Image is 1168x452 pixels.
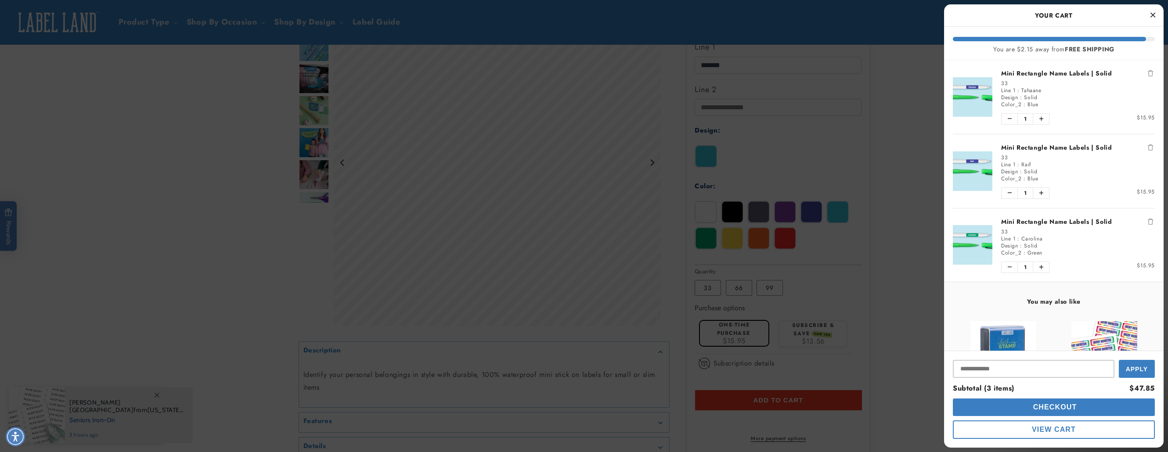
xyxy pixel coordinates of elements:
img: Mini Rectangle Name Labels - Label Land [1071,321,1137,387]
span: Solid [1024,93,1037,101]
a: Mini Rectangle Name Labels | Solid [1001,143,1155,152]
iframe: Sign Up via Text for Offers [7,382,111,408]
div: $47.85 [1129,382,1155,395]
button: Increase quantity of Mini Rectangle Name Labels | Solid [1033,114,1049,124]
span: $15.95 [1137,188,1155,196]
button: Increase quantity of Mini Rectangle Name Labels | Solid [1033,262,1049,273]
span: : [1024,249,1026,257]
button: Remove Mini Rectangle Name Labels | Solid [1146,143,1155,152]
div: Accessibility Menu [6,427,25,446]
div: 33 [1001,154,1155,161]
span: Blue [1027,175,1038,183]
img: Mini Rectangle Name Labels | Solid - Label Land [953,225,992,265]
b: FREE SHIPPING [1065,45,1114,54]
span: Apply [1126,366,1148,373]
span: $15.95 [1137,262,1155,269]
div: 33 [1001,80,1155,87]
li: product [953,134,1155,208]
span: Blue [1027,100,1038,108]
span: Subtotal (3 items) [953,383,1014,393]
span: Color_2 [1001,100,1021,108]
button: Decrease quantity of Mini Rectangle Name Labels | Solid [1002,262,1017,273]
div: 33 [1001,228,1155,235]
span: : [1017,86,1020,94]
span: Color_2 [1001,175,1021,183]
button: Are these labels dishwasher safe? [12,25,111,41]
span: Solid [1024,242,1037,250]
span: : [1017,161,1020,169]
span: Line 1 [1001,86,1016,94]
button: Close Cart [1146,9,1159,22]
span: : [1024,175,1026,183]
li: product [953,60,1155,134]
button: What size are these labels? [28,49,111,66]
button: Remove Mini Rectangle Name Labels | Solid [1146,69,1155,78]
span: View Cart [1032,426,1076,433]
img: Mini Rectangle Name Labels | Solid - Label Land [953,77,992,117]
span: Carolina [1021,235,1042,243]
span: : [1020,168,1022,176]
span: : [1020,93,1022,101]
h4: You may also like [953,298,1155,305]
span: Design [1001,168,1018,176]
button: Remove Mini Rectangle Name Labels | Solid [1146,217,1155,226]
input: Input Discount [953,360,1114,378]
span: Color_2 [1001,249,1021,257]
span: Solid [1024,168,1037,176]
span: $15.95 [1137,114,1155,122]
span: Raif [1021,161,1031,169]
span: 1 [1017,114,1033,124]
div: You are $2.15 away from [953,46,1155,53]
span: : [1017,235,1020,243]
button: Increase quantity of Mini Rectangle Name Labels | Solid [1033,188,1049,198]
span: Line 1 [1001,161,1016,169]
h2: Your Cart [953,9,1155,22]
span: Tahaane [1021,86,1041,94]
span: : [1024,100,1026,108]
button: cart [953,420,1155,439]
span: 1 [1017,262,1033,273]
span: 1 [1017,188,1033,198]
span: Green [1027,249,1042,257]
a: Mini Rectangle Name Labels | Solid [1001,69,1155,78]
span: Checkout [1031,403,1077,411]
button: Decrease quantity of Mini Rectangle Name Labels | Solid [1002,114,1017,124]
img: Mini Rectangle Name Labels | Solid - Label Land [953,151,992,191]
span: Design [1001,93,1018,101]
span: : [1020,242,1022,250]
a: Mini Rectangle Name Labels | Solid [1001,217,1155,226]
button: Decrease quantity of Mini Rectangle Name Labels | Solid [1002,188,1017,198]
span: Design [1001,242,1018,250]
span: Line 1 [1001,235,1016,243]
button: Apply [1119,360,1155,378]
img: Clothing Stamp - Label Land [970,321,1036,387]
button: cart [953,398,1155,416]
li: product [953,208,1155,282]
